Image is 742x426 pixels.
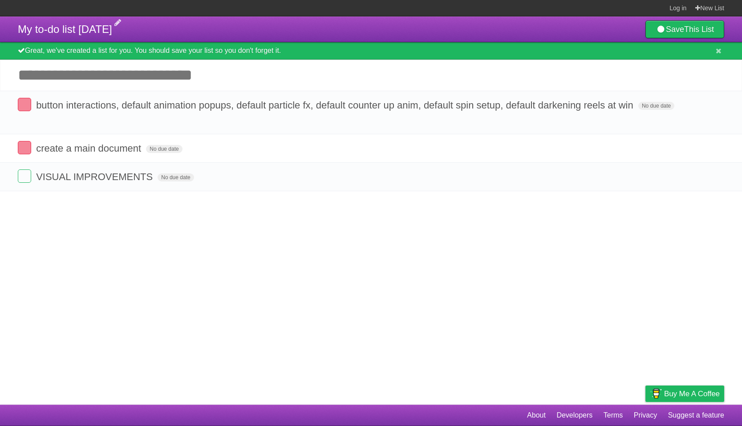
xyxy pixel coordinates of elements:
span: create a main document [36,143,143,154]
span: My to-do list [DATE] [18,23,112,35]
a: Privacy [634,407,657,424]
label: Done [18,169,31,183]
img: Buy me a coffee [650,386,662,401]
a: SaveThis List [645,20,724,38]
a: Suggest a feature [668,407,724,424]
span: No due date [146,145,182,153]
a: Buy me a coffee [645,386,724,402]
label: Done [18,141,31,154]
span: VISUAL IMPROVEMENTS [36,171,155,182]
label: Done [18,98,31,111]
a: Terms [604,407,623,424]
span: Buy me a coffee [664,386,720,402]
span: No due date [638,102,674,110]
a: About [527,407,546,424]
span: No due date [158,173,194,181]
span: button interactions, default animation popups, default particle fx, default counter up anim, defa... [36,100,636,111]
a: Developers [556,407,592,424]
b: This List [684,25,714,34]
